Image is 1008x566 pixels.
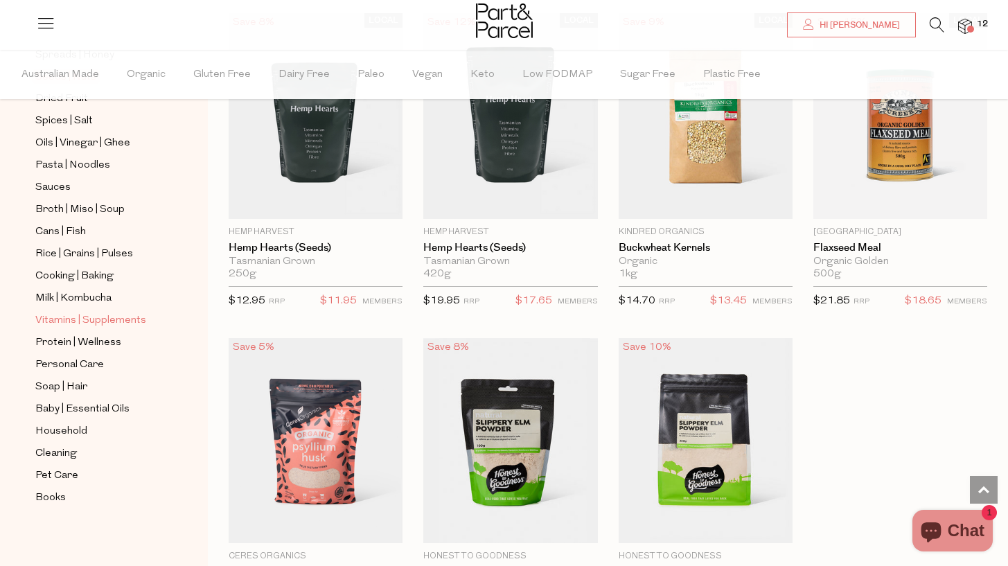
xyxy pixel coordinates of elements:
[752,298,793,306] small: MEMBERS
[278,51,330,99] span: Dairy Free
[476,3,533,38] img: Part&Parcel
[35,401,130,418] span: Baby | Essential Oils
[619,338,793,544] img: Slippery Elm
[619,13,793,219] img: Buckwheat Kernels
[35,267,161,285] a: Cooking | Baking
[35,290,161,307] a: Milk | Kombucha
[423,296,460,306] span: $19.95
[362,298,403,306] small: MEMBERS
[947,298,987,306] small: MEMBERS
[35,246,133,263] span: Rice | Grains | Pulses
[229,296,265,306] span: $12.95
[35,445,77,462] span: Cleaning
[558,298,598,306] small: MEMBERS
[522,51,592,99] span: Low FODMAP
[35,489,161,506] a: Books
[423,226,597,238] p: Hemp Harvest
[229,226,403,238] p: Hemp Harvest
[127,51,166,99] span: Organic
[854,298,869,306] small: RRP
[229,268,256,281] span: 250g
[35,400,161,418] a: Baby | Essential Oils
[35,112,161,130] a: Spices | Salt
[619,226,793,238] p: Kindred Organics
[35,290,112,307] span: Milk | Kombucha
[816,19,900,31] span: Hi [PERSON_NAME]
[619,256,793,268] div: Organic
[412,51,443,99] span: Vegan
[619,268,637,281] span: 1kg
[787,12,916,37] a: Hi [PERSON_NAME]
[813,13,987,219] img: Flaxseed Meal
[229,550,403,563] p: Ceres Organics
[229,242,403,254] a: Hemp Hearts (Seeds)
[423,256,597,268] div: Tasmanian Grown
[35,157,110,174] span: Pasta | Noodles
[659,298,675,306] small: RRP
[813,296,850,306] span: $21.85
[35,223,161,240] a: Cans | Fish
[35,468,78,484] span: Pet Care
[35,423,161,440] a: Household
[958,19,972,33] a: 12
[193,51,251,99] span: Gluten Free
[423,550,597,563] p: Honest to Goodness
[703,51,761,99] span: Plastic Free
[35,467,161,484] a: Pet Care
[813,226,987,238] p: [GEOGRAPHIC_DATA]
[35,423,87,440] span: Household
[35,445,161,462] a: Cleaning
[35,312,146,329] span: Vitamins | Supplements
[35,135,130,152] span: Oils | Vinegar | Ghee
[35,179,71,196] span: Sauces
[619,242,793,254] a: Buckwheat Kernels
[35,134,161,152] a: Oils | Vinegar | Ghee
[35,335,121,351] span: Protein | Wellness
[229,13,403,219] img: Hemp Hearts (Seeds)
[813,256,987,268] div: Organic Golden
[423,268,451,281] span: 420g
[229,256,403,268] div: Tasmanian Grown
[35,113,93,130] span: Spices | Salt
[21,51,99,99] span: Australian Made
[35,379,87,396] span: Soap | Hair
[35,356,161,373] a: Personal Care
[35,334,161,351] a: Protein | Wellness
[470,51,495,99] span: Keto
[908,510,997,555] inbox-online-store-chat: Shopify online store chat
[515,292,552,310] span: $17.65
[35,179,161,196] a: Sauces
[229,338,403,544] img: Psyllium Husk
[35,201,161,218] a: Broth | Miso | Soup
[423,242,597,254] a: Hemp Hearts (Seeds)
[813,268,841,281] span: 500g
[35,224,86,240] span: Cans | Fish
[619,550,793,563] p: Honest to Goodness
[35,312,161,329] a: Vitamins | Supplements
[710,292,747,310] span: $13.45
[35,268,114,285] span: Cooking | Baking
[619,296,655,306] span: $14.70
[320,292,357,310] span: $11.95
[905,292,941,310] span: $18.65
[35,378,161,396] a: Soap | Hair
[269,298,285,306] small: RRP
[463,298,479,306] small: RRP
[35,490,66,506] span: Books
[35,357,104,373] span: Personal Care
[35,245,161,263] a: Rice | Grains | Pulses
[619,338,675,357] div: Save 10%
[620,51,675,99] span: Sugar Free
[973,18,991,30] span: 12
[423,13,597,219] img: Hemp Hearts (Seeds)
[423,338,473,357] div: Save 8%
[229,338,278,357] div: Save 5%
[35,157,161,174] a: Pasta | Noodles
[423,338,597,544] img: Slippery Elm
[357,51,384,99] span: Paleo
[35,91,88,107] span: Dried Fruit
[813,242,987,254] a: Flaxseed Meal
[35,202,125,218] span: Broth | Miso | Soup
